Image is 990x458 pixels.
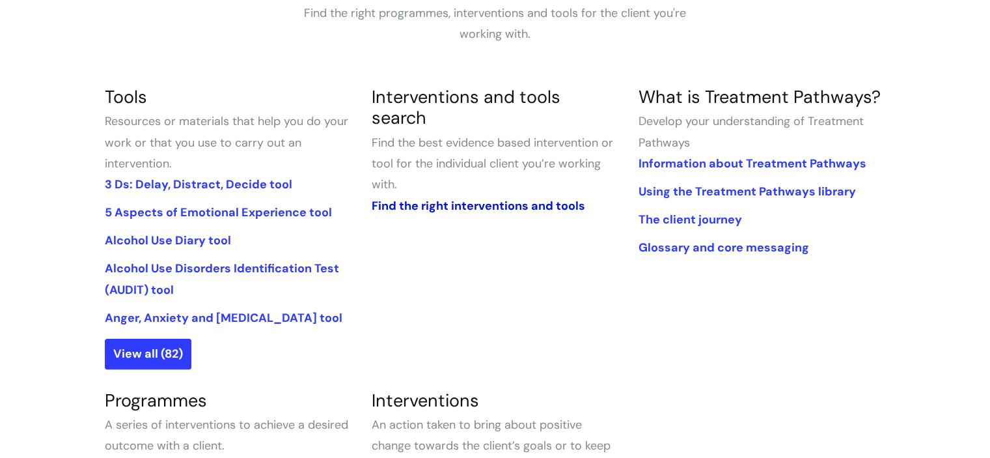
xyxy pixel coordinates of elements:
[371,135,612,193] span: Find the best evidence based intervention or tool for the individual client you’re working with.
[105,417,348,453] span: A series of interventions to achieve a desired outcome with a client.
[638,240,808,255] a: Glossary and core messaging
[105,261,339,297] a: Alcohol Use Disorders Identification Test (AUDIT) tool
[105,233,231,248] a: Alcohol Use Diary tool
[371,389,478,412] a: Interventions
[105,113,348,171] span: Resources or materials that help you do your work or that you use to carry out an intervention.
[105,310,342,326] a: Anger, Anxiety and [MEDICAL_DATA] tool
[371,198,584,214] a: Find the right interventions and tools
[638,113,863,150] span: Develop your understanding of Treatment Pathways
[105,177,292,192] a: 3 Ds: Delay, Distract, Decide tool
[371,85,560,129] a: Interventions and tools search
[638,212,741,227] a: The client journey
[105,205,332,220] a: 5 Aspects of Emotional Experience tool
[300,3,691,45] p: Find the right programmes, interventions and tools for the client you're working with.
[105,339,191,369] a: View all (82)
[105,389,207,412] a: Programmes
[638,85,880,108] a: What is Treatment Pathways?
[105,85,147,108] a: Tools
[638,156,866,171] a: Information about Treatment Pathways
[638,184,855,199] a: Using the Treatment Pathways library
